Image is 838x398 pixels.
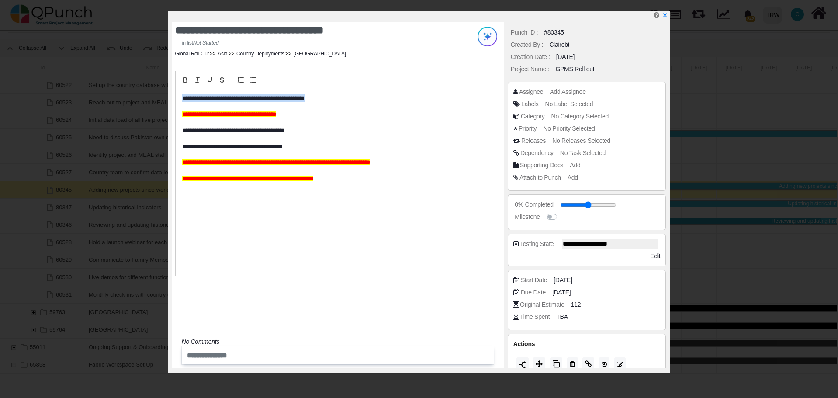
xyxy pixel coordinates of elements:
span: Add [568,174,578,181]
div: Created By : [511,40,543,49]
div: Priority [519,124,537,133]
div: 0% Completed [515,200,553,209]
button: History [599,357,609,371]
span: No Task Selected [560,149,606,156]
div: Clairebt [549,40,569,49]
li: Global Roll Out [175,50,209,58]
div: Due Date [521,288,546,297]
span: No Category Selected [551,113,609,120]
img: split.9d50320.png [519,361,526,368]
div: Supporting Docs [520,161,563,170]
button: Copy Link [582,357,594,371]
div: Category [521,112,545,121]
div: Releases [521,136,546,145]
div: Assignee [519,87,543,97]
div: Testing State [520,239,554,249]
div: Original Estimate [520,300,564,309]
div: Start Date [521,276,547,285]
button: Move [533,357,545,371]
span: No Priority Selected [543,125,595,132]
span: Add [570,162,580,169]
img: Try writing with AI [478,27,497,46]
i: No Comments [182,338,219,345]
div: Time Spent [520,312,550,322]
li: [GEOGRAPHIC_DATA] [284,50,346,58]
div: Dependency [520,149,554,158]
span: Add Assignee [550,88,585,95]
button: Edit [614,357,626,371]
div: [DATE] [556,52,575,62]
span: Edit [650,253,660,260]
button: Split [516,357,529,371]
button: Delete [567,357,578,371]
span: [DATE] [554,276,572,285]
cite: Source Title [193,40,219,46]
span: No Label Selected [545,100,593,107]
span: TBA [556,312,568,322]
span: Actions [513,340,535,347]
div: Creation Date : [511,52,550,62]
u: Not Started [193,40,219,46]
span: 112 [571,300,581,309]
div: GPMS Roll out [555,65,594,74]
div: Milestone [515,212,540,221]
div: Project Name : [511,65,550,74]
div: Labels [521,100,539,109]
span: [DATE] [552,288,571,297]
footer: in list [175,39,441,47]
li: Asia [209,50,228,58]
div: Attach to Punch [519,173,561,182]
button: Copy [550,357,562,371]
li: Country Deployments [228,50,285,58]
span: No Releases Selected [552,137,610,144]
